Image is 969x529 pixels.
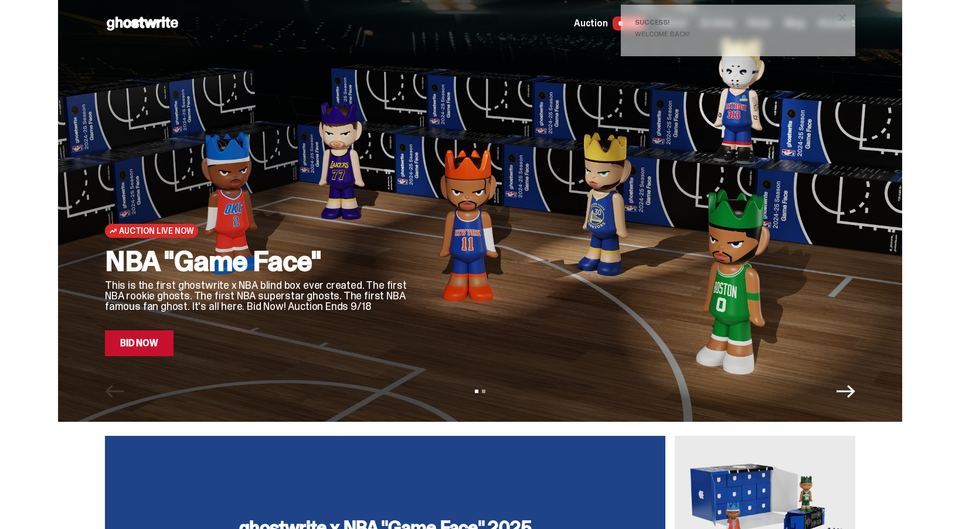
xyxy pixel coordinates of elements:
[574,16,645,30] a: Auction LIVE
[119,226,193,236] span: Auction Live Now
[105,330,174,356] a: Bid Now
[482,390,485,393] button: View slide 2
[635,19,832,26] div: Success!
[832,7,853,28] button: close
[475,390,478,393] button: View slide 1
[105,247,410,275] h2: NBA "Game Face"
[574,19,608,28] span: Auction
[613,16,646,30] span: LIVE
[837,382,855,401] button: Next
[105,280,410,312] p: This is the first ghostwrite x NBA blind box ever created. The first NBA rookie ghosts. The first...
[635,30,832,37] div: Welcome back!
